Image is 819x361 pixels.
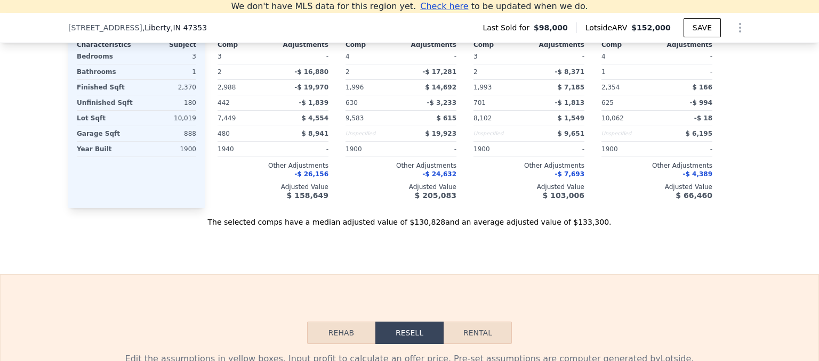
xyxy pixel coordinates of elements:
[346,114,364,122] span: 9,583
[299,99,328,106] span: -$ 1,839
[694,114,712,122] span: -$ 18
[346,183,456,191] div: Adjusted Value
[302,130,328,137] span: $ 8,941
[601,53,606,60] span: 4
[218,114,236,122] span: 7,449
[218,142,271,157] div: 1940
[601,142,655,157] div: 1900
[684,18,721,37] button: SAVE
[68,22,142,33] span: [STREET_ADDRESS]
[139,64,196,79] div: 1
[401,40,456,49] div: Adjustments
[346,142,399,157] div: 1900
[601,126,655,141] div: Unspecified
[218,183,328,191] div: Adjusted Value
[729,17,751,38] button: Show Options
[275,49,328,64] div: -
[77,126,134,141] div: Garage Sqft
[444,322,512,344] button: Rental
[483,22,534,33] span: Last Sold for
[601,114,624,122] span: 10,062
[473,161,584,170] div: Other Adjustments
[294,68,328,76] span: -$ 16,880
[558,114,584,122] span: $ 1,549
[77,49,134,64] div: Bedrooms
[659,64,712,79] div: -
[473,126,527,141] div: Unspecified
[136,40,196,49] div: Subject
[473,114,492,122] span: 8,102
[218,130,230,137] span: 480
[558,84,584,91] span: $ 7,185
[77,40,136,49] div: Characteristics
[171,23,207,32] span: , IN 47353
[218,40,273,49] div: Comp
[77,142,134,157] div: Year Built
[686,130,712,137] span: $ 6,195
[601,183,712,191] div: Adjusted Value
[139,80,196,95] div: 2,370
[473,99,486,106] span: 701
[534,22,568,33] span: $98,000
[689,99,712,106] span: -$ 994
[659,49,712,64] div: -
[531,49,584,64] div: -
[346,53,350,60] span: 4
[273,40,328,49] div: Adjustments
[294,84,328,91] span: -$ 19,970
[601,84,620,91] span: 2,354
[77,95,134,110] div: Unfinished Sqft
[403,142,456,157] div: -
[543,191,584,200] span: $ 103,006
[375,322,444,344] button: Resell
[218,99,230,106] span: 442
[307,322,375,344] button: Rehab
[68,208,751,227] div: The selected comps have a median adjusted value of $130,828 and an average adjusted value of $133...
[473,183,584,191] div: Adjusted Value
[529,40,584,49] div: Adjustments
[287,191,328,200] span: $ 158,649
[473,64,527,79] div: 2
[585,22,631,33] span: Lotside ARV
[139,95,196,110] div: 180
[346,64,399,79] div: 2
[403,49,456,64] div: -
[425,84,456,91] span: $ 14,692
[473,53,478,60] span: 3
[555,170,584,178] span: -$ 7,693
[473,40,529,49] div: Comp
[422,170,456,178] span: -$ 24,632
[302,114,328,122] span: $ 4,554
[601,40,657,49] div: Comp
[531,142,584,157] div: -
[346,99,358,106] span: 630
[558,130,584,137] span: $ 9,651
[77,80,134,95] div: Finished Sqft
[218,84,236,91] span: 2,988
[346,84,364,91] span: 1,996
[346,161,456,170] div: Other Adjustments
[692,84,712,91] span: $ 166
[139,111,196,126] div: 10,019
[657,40,712,49] div: Adjustments
[346,126,399,141] div: Unspecified
[420,1,468,11] span: Check here
[139,142,196,157] div: 1900
[77,111,134,126] div: Lot Sqft
[601,161,712,170] div: Other Adjustments
[77,64,134,79] div: Bathrooms
[676,191,712,200] span: $ 66,460
[275,142,328,157] div: -
[659,142,712,157] div: -
[473,142,527,157] div: 1900
[142,22,207,33] span: , Liberty
[218,64,271,79] div: 2
[218,161,328,170] div: Other Adjustments
[294,170,328,178] span: -$ 26,156
[139,126,196,141] div: 888
[601,99,614,106] span: 625
[555,99,584,106] span: -$ 1,813
[415,191,456,200] span: $ 205,083
[473,84,492,91] span: 1,993
[555,68,584,76] span: -$ 8,371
